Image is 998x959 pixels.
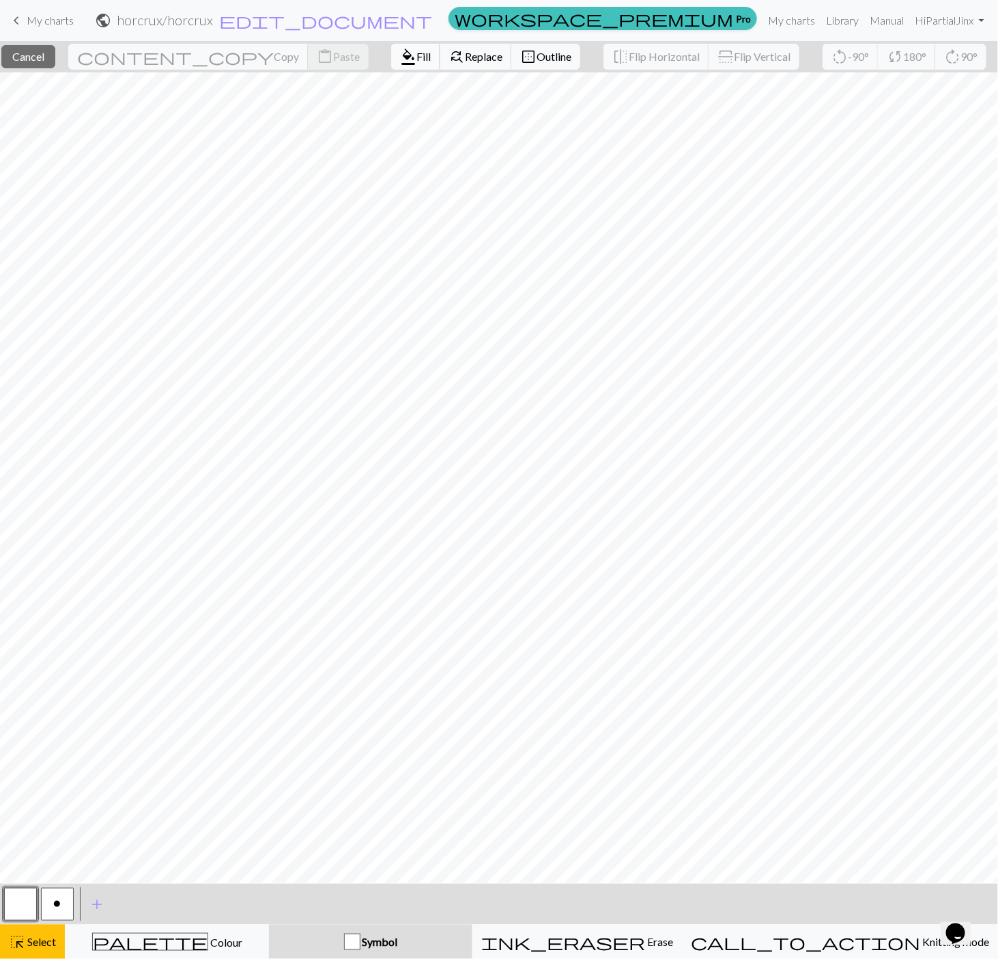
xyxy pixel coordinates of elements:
span: Knitting mode [920,935,989,948]
span: palette [93,932,208,951]
span: content_copy [77,47,274,66]
button: Fill [391,44,440,70]
span: rotate_right [944,47,960,66]
span: workspace_premium [455,9,733,28]
span: Flip Horizontal [629,50,700,63]
span: Replace [465,50,502,63]
button: Flip Vertical [709,44,799,70]
button: Replace [440,44,512,70]
span: Symbol [360,935,398,948]
h2: horcrux / horcrux [117,12,213,28]
button: -90° [823,44,879,70]
a: Pro [448,7,757,30]
span: keyboard_arrow_left [8,11,25,30]
button: Copy [68,44,309,70]
button: Colour [65,925,269,959]
span: Select [25,935,56,948]
span: purl [54,898,61,909]
button: 180° [878,44,936,70]
button: Flip Horizontal [603,44,709,70]
a: My charts [8,9,74,32]
span: Cancel [12,50,44,63]
span: find_replace [448,47,465,66]
iframe: chat widget [941,904,984,945]
span: Copy [274,50,299,63]
a: HiPartialJinx [910,7,990,34]
span: public [95,11,111,30]
span: highlight_alt [9,932,25,951]
button: Symbol [269,925,472,959]
button: 90° [935,44,986,70]
span: Outline [537,50,571,63]
span: sync [887,47,903,66]
span: rotate_left [831,47,848,66]
button: Erase [472,925,682,959]
span: 90° [960,50,978,63]
button: Cancel [1,45,55,68]
span: edit_document [219,11,432,30]
span: My charts [27,14,74,27]
span: 180° [903,50,926,63]
span: flip [716,48,735,65]
span: ink_eraser [481,932,645,951]
span: format_color_fill [400,47,416,66]
span: border_outer [520,47,537,66]
span: add [89,895,105,914]
span: call_to_action [691,932,920,951]
span: Fill [416,50,431,63]
span: Colour [208,936,242,949]
span: -90° [848,50,869,63]
a: Manual [865,7,910,34]
button: Knitting mode [682,925,998,959]
span: flip [612,47,629,66]
span: Erase [645,935,673,948]
a: My charts [762,7,821,34]
a: Library [821,7,865,34]
button: Outline [511,44,580,70]
span: Flip Vertical [734,50,790,63]
button: o [41,888,74,921]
